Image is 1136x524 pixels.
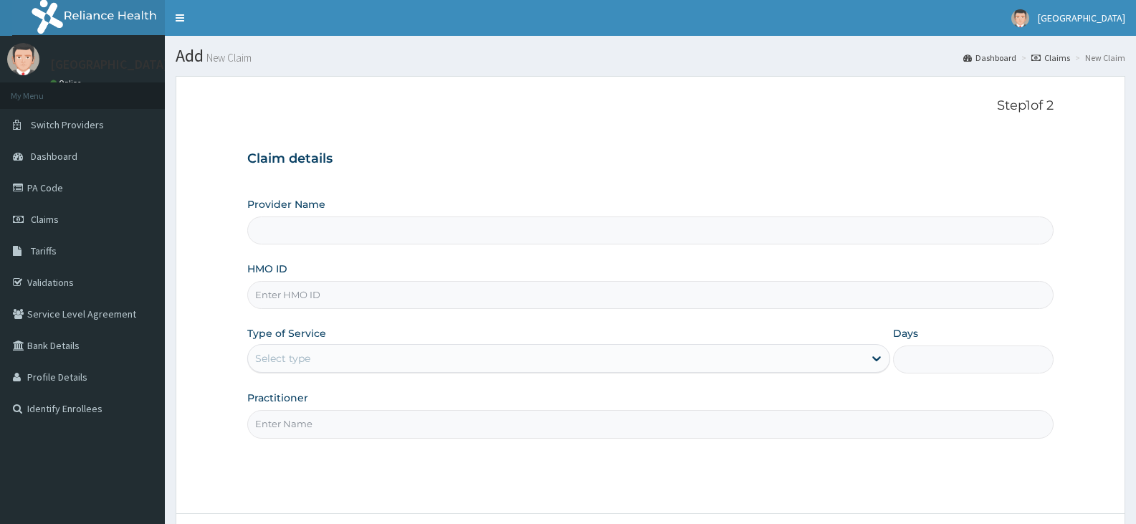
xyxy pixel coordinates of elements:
[50,78,85,88] a: Online
[31,213,59,226] span: Claims
[247,151,1054,167] h3: Claim details
[247,262,287,276] label: HMO ID
[1038,11,1125,24] span: [GEOGRAPHIC_DATA]
[176,47,1125,65] h1: Add
[1071,52,1125,64] li: New Claim
[50,58,168,71] p: [GEOGRAPHIC_DATA]
[247,326,326,340] label: Type of Service
[255,351,310,366] div: Select type
[247,281,1054,309] input: Enter HMO ID
[31,118,104,131] span: Switch Providers
[204,52,252,63] small: New Claim
[247,197,325,211] label: Provider Name
[247,391,308,405] label: Practitioner
[893,326,918,340] label: Days
[31,244,57,257] span: Tariffs
[247,410,1054,438] input: Enter Name
[247,98,1054,114] p: Step 1 of 2
[31,150,77,163] span: Dashboard
[963,52,1016,64] a: Dashboard
[1031,52,1070,64] a: Claims
[1011,9,1029,27] img: User Image
[7,43,39,75] img: User Image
